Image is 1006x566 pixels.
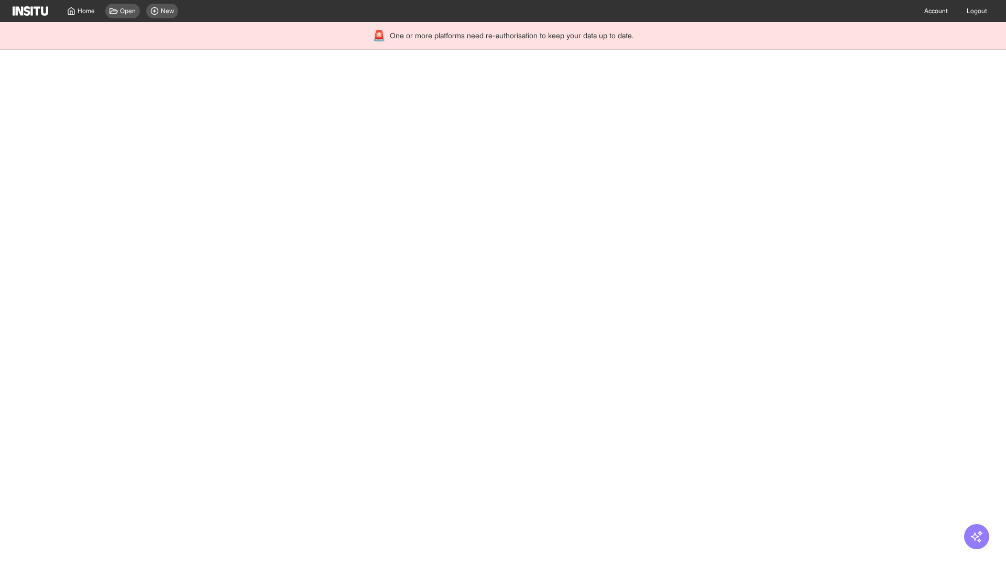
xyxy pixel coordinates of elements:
[78,7,95,15] span: Home
[13,6,48,16] img: Logo
[161,7,174,15] span: New
[390,30,633,41] span: One or more platforms need re-authorisation to keep your data up to date.
[373,28,386,43] div: 🚨
[120,7,136,15] span: Open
